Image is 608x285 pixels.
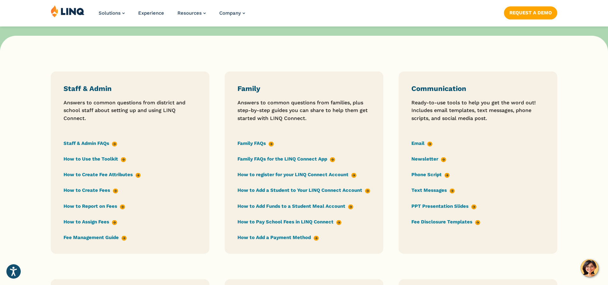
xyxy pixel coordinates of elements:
[64,140,117,147] a: Staff & Admin FAQs
[411,218,480,225] a: Fee Disclosure Templates
[411,187,455,194] a: Text Messages
[99,10,125,16] a: Solutions
[64,218,117,225] a: How to Assign Fees
[64,187,118,194] a: How to Create Fees
[237,171,357,178] a: How to register for your LINQ Connect Account
[64,155,126,162] a: How to Use the Toolkit
[504,5,557,19] nav: Button Navigation
[237,234,319,241] a: How to Add a Payment Method
[99,5,245,26] nav: Primary Navigation
[411,140,432,147] a: Email
[138,10,164,16] a: Experience
[411,203,477,210] a: PPT Presentation Slides
[237,218,342,225] a: How to Pay School Fees in LINQ Connect
[64,234,127,241] a: Fee Management Guide
[64,99,197,122] p: Answers to common questions from district and school staff about setting up and using LINQ Connect.
[237,187,370,194] a: How to Add a Student to Your LINQ Connect Account
[64,171,141,178] a: How to Create Fee Attributes
[237,140,274,147] a: Family FAQs
[504,6,557,19] a: Request a Demo
[411,155,446,162] a: Newsletter
[237,155,335,162] a: Family FAQs for the LINQ Connect App
[99,10,121,16] span: Solutions
[411,171,450,178] a: Phone Script
[64,203,125,210] a: How to Report on Fees
[237,203,353,210] a: How to Add Funds to a Student Meal Account
[177,10,202,16] span: Resources
[64,84,197,93] h3: Staff & Admin
[237,99,371,122] p: Answers to common questions from families, plus step-by-step guides you can share to help them ge...
[237,84,371,93] h3: Family
[411,99,544,122] p: Ready-to-use tools to help you get the word out! Includes email templates, text messages, phone s...
[51,5,85,17] img: LINQ | K‑12 Software
[177,10,206,16] a: Resources
[581,259,598,277] button: Hello, have a question? Let’s chat.
[411,84,544,93] h3: Communication
[219,10,245,16] a: Company
[219,10,241,16] span: Company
